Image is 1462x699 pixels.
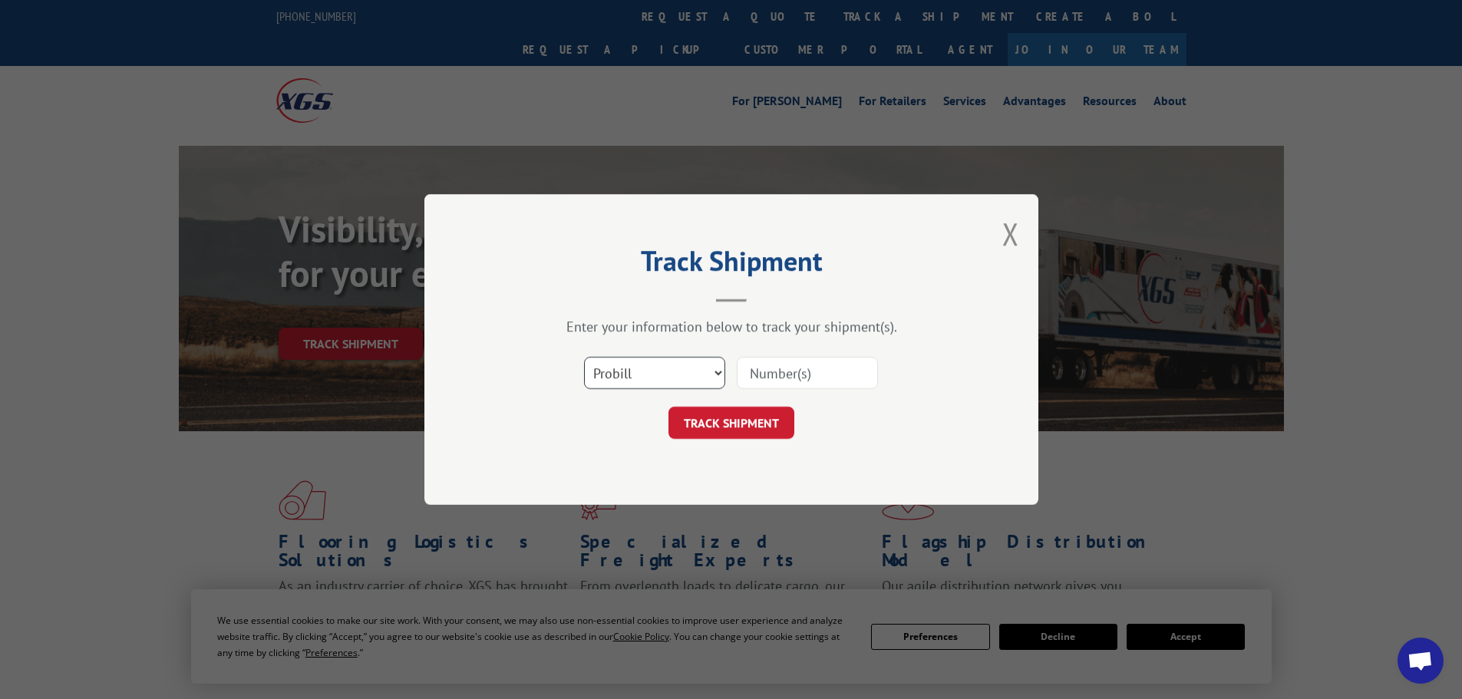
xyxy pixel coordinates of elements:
[668,407,794,439] button: TRACK SHIPMENT
[737,357,878,389] input: Number(s)
[1002,213,1019,254] button: Close modal
[1398,638,1444,684] div: Open chat
[501,250,962,279] h2: Track Shipment
[501,318,962,335] div: Enter your information below to track your shipment(s).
